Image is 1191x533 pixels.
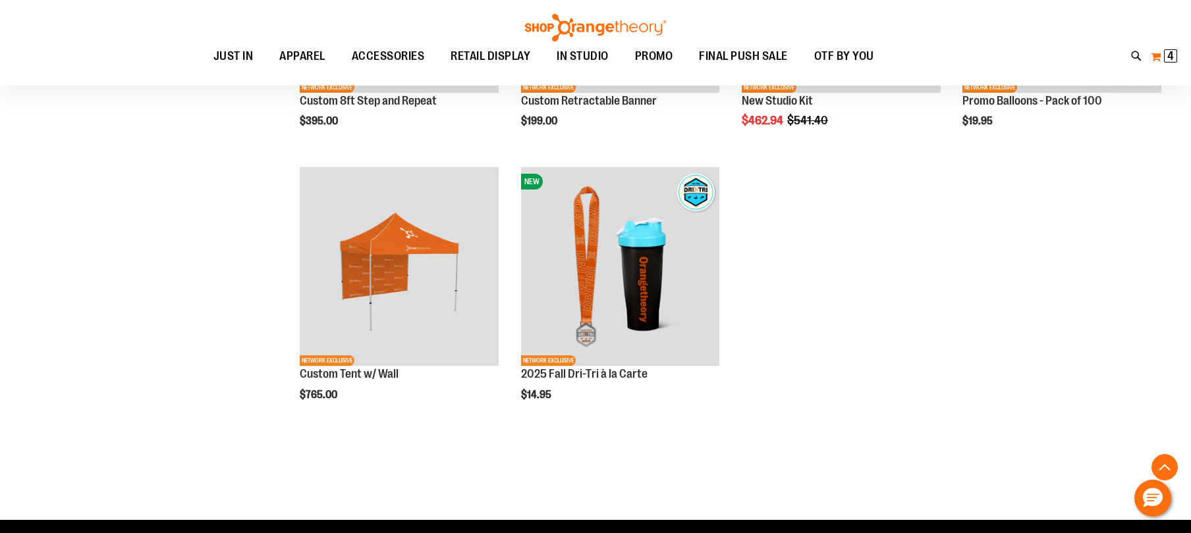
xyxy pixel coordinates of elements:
a: Promo Balloons - Pack of 100 [962,94,1102,107]
span: $541.40 [787,114,830,127]
a: Custom Retractable Banner [521,94,657,107]
span: 4 [1167,49,1174,63]
span: $14.95 [521,389,553,401]
img: OTF Custom Tent w/single sided wall Orange [300,167,499,366]
a: RETAIL DISPLAY [437,41,543,72]
a: IN STUDIO [543,41,622,72]
span: RETAIL DISPLAY [451,41,530,71]
a: New Studio Kit [742,94,813,107]
span: IN STUDIO [557,41,609,71]
a: Custom Tent w/ Wall [300,367,399,380]
img: 2025 Fall Dri-Tri à la Carte [521,167,720,366]
span: $19.95 [962,115,995,127]
a: JUST IN [200,41,267,72]
span: ACCESSORIES [352,41,425,71]
div: product [514,161,727,434]
span: $395.00 [300,115,340,127]
span: NETWORK EXCLUSIVE [300,82,354,93]
a: APPAREL [266,41,339,72]
button: Back To Top [1151,454,1178,480]
span: $765.00 [300,389,339,401]
span: NETWORK EXCLUSIVE [742,82,796,93]
a: ACCESSORIES [339,41,438,72]
a: OTF BY YOU [801,41,887,72]
a: OTF Custom Tent w/single sided wall OrangeNETWORK EXCLUSIVE [300,167,499,368]
span: NETWORK EXCLUSIVE [300,355,354,366]
span: FINAL PUSH SALE [699,41,788,71]
span: NETWORK EXCLUSIVE [521,82,576,93]
div: product [293,161,505,434]
span: $199.00 [521,115,559,127]
span: $462.94 [742,114,785,127]
a: Custom 8ft Step and Repeat [300,94,437,107]
a: PROMO [622,41,686,72]
span: PROMO [635,41,673,71]
a: 2025 Fall Dri-Tri à la CarteNEWNETWORK EXCLUSIVE [521,167,720,368]
a: FINAL PUSH SALE [686,41,801,72]
button: Hello, have a question? Let’s chat. [1134,480,1171,517]
span: NETWORK EXCLUSIVE [521,355,576,366]
span: NETWORK EXCLUSIVE [962,82,1017,93]
span: OTF BY YOU [814,41,874,71]
span: APPAREL [279,41,325,71]
span: JUST IN [213,41,254,71]
span: NEW [521,174,543,190]
a: 2025 Fall Dri-Tri à la Carte [521,367,648,380]
img: Shop Orangetheory [523,14,668,41]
